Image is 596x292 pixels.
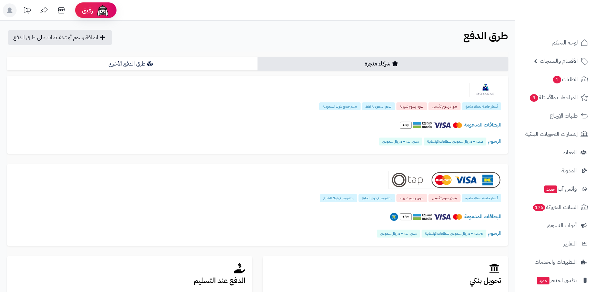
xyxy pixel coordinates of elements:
[519,108,592,124] a: طلبات الإرجاع
[7,76,508,154] a: Moyasar أسعار خاصة بعملاء متجرة بدون رسوم تأسيس بدون رسوم شهرية يدعم السعودية فقط يدعم جميع بنوك ...
[8,30,112,45] a: اضافة رسوم أو تخفيضات على طرق الدفع
[536,275,577,285] span: تطبيق المتجر
[562,166,577,175] span: المدونة
[529,93,578,102] span: المراجعات والأسئلة
[544,185,557,193] span: جديد
[428,102,461,110] span: بدون رسوم تأسيس
[14,277,245,285] h3: الدفع عند التسليم
[488,229,501,237] span: الرسوم
[396,194,427,202] span: بدون رسوم شهرية
[7,164,508,245] a: Tap أسعار خاصة بعملاء متجرة بدون رسوم تأسيس بدون رسوم شهرية يدعم جميع دول الخليج يدعم جميع بنوك ا...
[549,19,589,33] img: logo-2.png
[82,6,93,14] span: رفيق
[519,217,592,234] a: أدوات التسويق
[362,102,395,110] span: يدعم السعودية فقط
[563,148,577,157] span: العملاء
[358,194,395,202] span: يدعم جميع دول الخليج
[7,57,257,71] a: طرق الدفع الأخرى
[488,137,501,145] span: الرسوم
[257,57,508,71] a: شركاء متجرة
[519,181,592,197] a: وآتس آبجديد
[18,3,36,19] a: تحديثات المنصة
[519,34,592,51] a: لوحة التحكم
[519,199,592,215] a: السلات المتروكة176
[270,277,501,285] h3: تحويل بنكي
[540,56,578,66] span: الأقسام والمنتجات
[519,254,592,270] a: التطبيقات والخدمات
[532,202,578,212] span: السلات المتروكة
[428,194,461,202] span: بدون رسوم تأسيس
[422,230,486,238] span: 2.75٪ + 1 ريال سعودي للبطاقات الإئتمانية
[537,277,549,284] span: جديد
[464,213,501,220] span: البطاقات المدعومة
[519,71,592,88] a: الطلبات1
[552,74,578,84] span: الطلبات
[535,257,577,267] span: التطبيقات والخدمات
[424,138,486,145] span: 2.2٪ + 1 ريال سعودي للبطاقات الإئتمانية
[552,38,578,48] span: لوحة التحكم
[519,144,592,161] a: العملاء
[396,102,427,110] span: بدون رسوم شهرية
[388,171,501,189] img: Tap
[519,162,592,179] a: المدونة
[379,138,422,145] span: مدى : 1٪ + 1 ريال سعودي
[519,89,592,106] a: المراجعات والأسئلة3
[320,194,357,202] span: يدعم جميع بنوك الخليج
[462,102,501,110] span: أسعار خاصة بعملاء متجرة
[463,28,508,43] b: طرق الدفع
[519,126,592,142] a: إشعارات التحويلات البنكية
[519,235,592,252] a: التقارير
[530,94,538,102] span: 3
[469,83,501,97] img: Moyasar
[377,230,420,238] span: مدى : 1٪ + 1 ريال سعودي
[564,239,577,249] span: التقارير
[96,3,110,17] img: ai-face.png
[547,221,577,230] span: أدوات التسويق
[550,111,578,121] span: طلبات الإرجاع
[464,121,501,129] span: البطاقات المدعومة
[533,204,545,211] span: 176
[525,129,578,139] span: إشعارات التحويلات البنكية
[553,76,561,83] span: 1
[519,272,592,289] a: تطبيق المتجرجديد
[462,194,501,202] span: أسعار خاصة بعملاء متجرة
[319,102,361,110] span: يدعم جميع بنوك السعودية
[544,184,577,194] span: وآتس آب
